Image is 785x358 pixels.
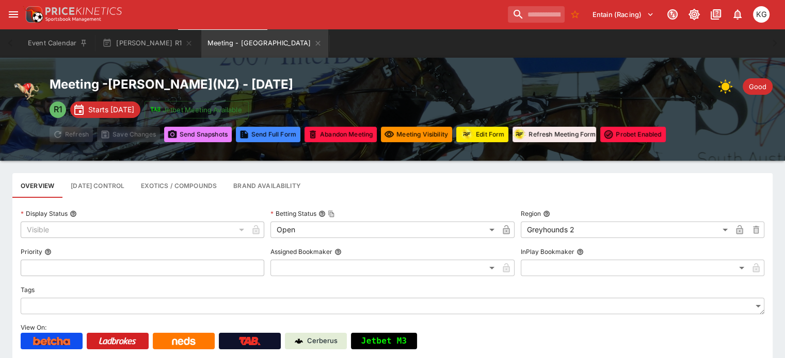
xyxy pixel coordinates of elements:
div: Track Condition: Good [743,78,773,95]
div: racingform [459,127,474,142]
button: Jetbet Meeting Available [145,101,249,118]
button: Copy To Clipboard [328,210,335,217]
div: Visible [21,221,248,238]
p: Display Status [21,209,68,218]
button: Jetbet M3 [351,333,417,349]
img: racingform.png [459,128,474,141]
button: Mark all events in meeting as closed and abandoned. [305,127,377,142]
div: racingform [512,127,526,142]
span: Good [743,82,773,92]
button: Kevin Gutschlag [750,3,773,26]
div: Kevin Gutschlag [753,6,770,23]
button: Region [543,210,550,217]
p: Cerberus [307,336,338,346]
img: Ladbrokes [99,337,136,345]
button: [PERSON_NAME] R1 [96,29,199,58]
button: Connected to PK [663,5,682,24]
button: Select Tenant [586,6,660,23]
button: Configure each race specific details at once [62,173,133,198]
img: PriceKinetics Logo [23,4,43,25]
h2: Meeting - [PERSON_NAME] ( NZ ) - [DATE] [50,76,666,92]
button: Update RacingForm for all races in this meeting [456,127,508,142]
button: Priority [44,248,52,255]
img: PriceKinetics [45,7,122,15]
p: Betting Status [270,209,316,218]
button: Event Calendar [22,29,94,58]
span: View On: [21,323,46,331]
button: open drawer [4,5,23,24]
p: Starts [DATE] [88,104,134,115]
p: Tags [21,285,35,294]
button: Toggle ProBet for every event in this meeting [600,127,665,142]
button: InPlay Bookmaker [576,248,584,255]
img: sun.png [718,76,739,97]
img: Neds [172,337,195,345]
button: Meeting - Addington [201,29,328,58]
button: Configure brand availability for the meeting [225,173,309,198]
div: Greyhounds 2 [521,221,731,238]
p: Priority [21,247,42,256]
button: Send Snapshots [164,127,232,142]
button: Betting StatusCopy To Clipboard [318,210,326,217]
img: racingform.png [512,128,526,141]
button: No Bookmarks [567,6,583,23]
div: Weather: null [718,76,739,97]
button: Display Status [70,210,77,217]
button: Refresh Meeting Form [512,127,596,142]
button: View and edit meeting dividends and compounds. [133,173,225,198]
button: Notifications [728,5,747,24]
img: Cerberus [295,337,303,345]
a: Cerberus [285,333,347,349]
p: Assigned Bookmaker [270,247,332,256]
button: Send Full Form [236,127,300,142]
button: Set all events in meeting to specified visibility [381,127,452,142]
img: TabNZ [239,337,261,345]
button: Toggle light/dark mode [685,5,703,24]
p: Region [521,209,541,218]
img: jetbet-logo.svg [150,105,161,115]
button: Base meeting details [12,173,62,198]
button: Assigned Bookmaker [334,248,342,255]
img: greyhound_racing.png [12,76,41,105]
img: Sportsbook Management [45,17,101,22]
button: Documentation [707,5,725,24]
p: InPlay Bookmaker [521,247,574,256]
img: Betcha [33,337,70,345]
input: search [508,6,565,23]
div: Open [270,221,498,238]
